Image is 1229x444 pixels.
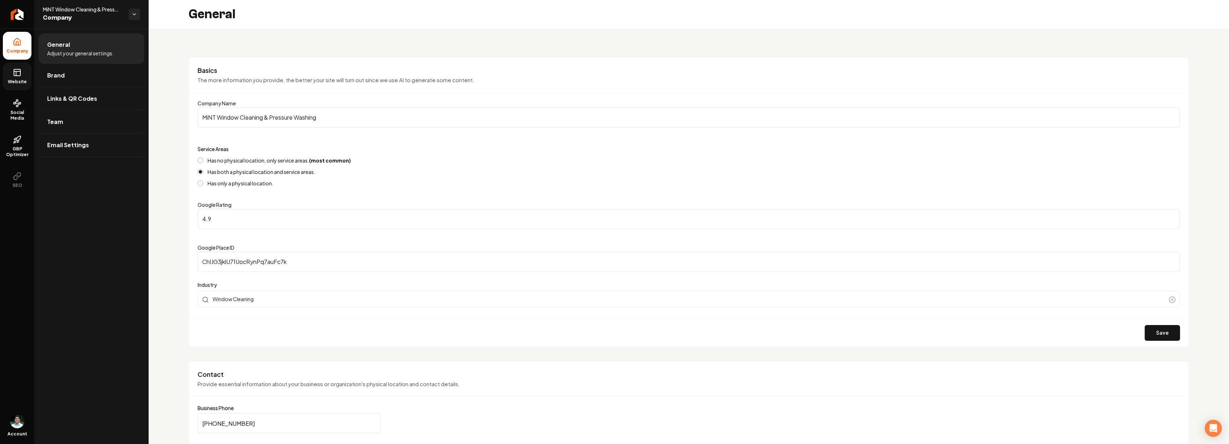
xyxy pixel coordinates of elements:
[198,76,1180,84] p: The more information you provide, the better your site will turn out since we use AI to generate ...
[3,110,31,121] span: Social Media
[39,87,144,110] a: Links & QR Codes
[10,414,24,428] button: Open user button
[198,108,1180,128] input: Company Name
[8,431,27,437] span: Account
[198,280,1180,289] label: Industry
[10,183,25,188] span: SEO
[3,63,31,90] a: Website
[198,370,1180,379] h3: Contact
[198,252,1180,272] input: Google Place ID
[198,244,234,251] label: Google Place ID
[198,209,1180,229] input: Google Rating
[198,380,1180,388] p: Provide essential information about your business or organization's physical location and contact...
[208,158,351,163] label: Has no physical location, only service areas.
[3,130,31,163] a: GBP Optimizer
[198,405,1180,410] label: Business Phone
[10,414,24,428] img: Arwin Rahmatpanah
[198,201,232,208] label: Google Rating
[5,79,30,85] span: Website
[11,9,24,20] img: Rebolt Logo
[47,141,89,149] span: Email Settings
[1205,420,1222,437] div: Open Intercom Messenger
[47,71,65,80] span: Brand
[309,157,351,164] strong: (most common)
[39,134,144,156] a: Email Settings
[208,181,273,186] label: Has only a physical location.
[3,166,31,194] button: SEO
[47,40,70,49] span: General
[43,6,123,13] span: MiNT Window Cleaning & Pressure Washing
[43,13,123,23] span: Company
[189,7,235,21] h2: General
[47,50,114,57] span: Adjust your general settings.
[198,66,1180,75] h3: Basics
[47,118,63,126] span: Team
[1145,325,1180,341] button: Save
[47,94,97,103] span: Links & QR Codes
[39,110,144,133] a: Team
[198,100,236,106] label: Company Name
[208,169,315,174] label: Has both a physical location and service areas.
[39,64,144,87] a: Brand
[4,48,31,54] span: Company
[198,146,229,152] label: Service Areas
[3,93,31,127] a: Social Media
[3,146,31,158] span: GBP Optimizer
